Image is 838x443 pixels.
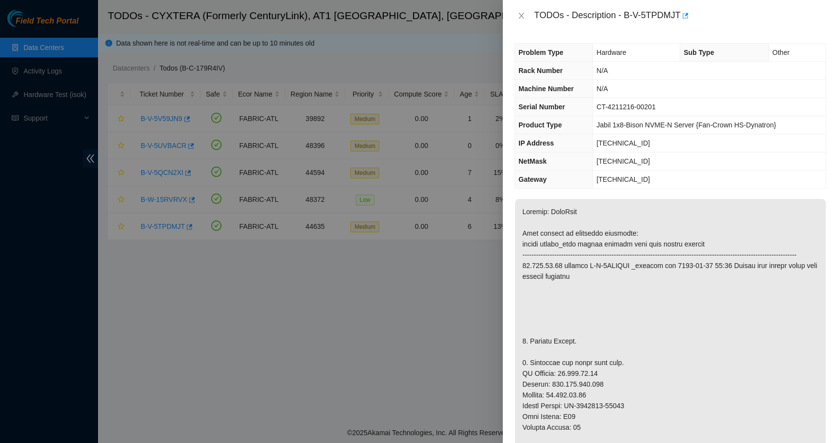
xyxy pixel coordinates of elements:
[518,67,563,74] span: Rack Number
[518,85,574,93] span: Machine Number
[518,175,547,183] span: Gateway
[518,121,562,129] span: Product Type
[518,139,554,147] span: IP Address
[534,8,826,24] div: TODOs - Description - B-V-5TPDMJT
[684,49,714,56] span: Sub Type
[518,49,564,56] span: Problem Type
[518,103,565,111] span: Serial Number
[596,121,776,129] span: Jabil 1x8-Bison NVME-N Server {Fan-Crown HS-Dynatron}
[518,157,547,165] span: NetMask
[596,175,650,183] span: [TECHNICAL_ID]
[515,11,528,21] button: Close
[596,139,650,147] span: [TECHNICAL_ID]
[596,157,650,165] span: [TECHNICAL_ID]
[596,103,656,111] span: CT-4211216-00201
[772,49,789,56] span: Other
[596,49,626,56] span: Hardware
[518,12,525,20] span: close
[596,85,608,93] span: N/A
[596,67,608,74] span: N/A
